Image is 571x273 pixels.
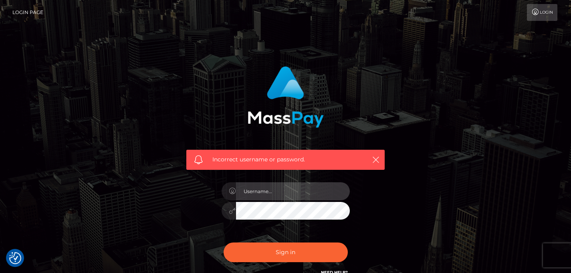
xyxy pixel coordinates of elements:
input: Username... [236,182,350,200]
img: Revisit consent button [9,252,21,264]
button: Consent Preferences [9,252,21,264]
a: Login Page [12,4,43,21]
span: Incorrect username or password. [212,155,359,164]
img: MassPay Login [248,66,324,128]
a: Login [527,4,557,21]
button: Sign in [224,242,348,262]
